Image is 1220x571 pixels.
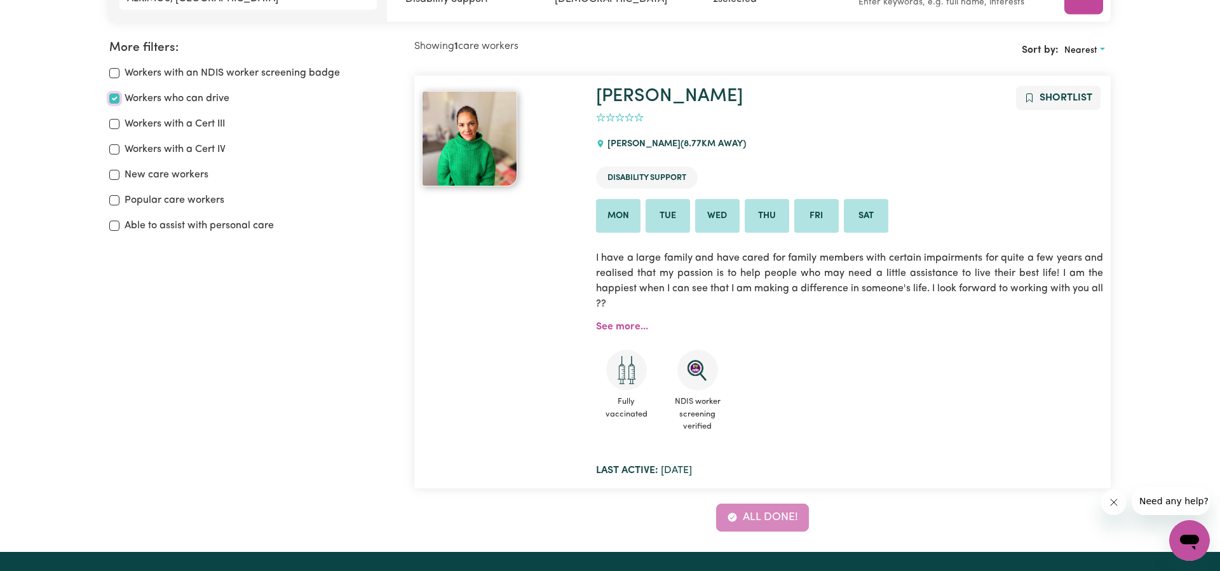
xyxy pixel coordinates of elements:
div: add rating by typing an integer from 0 to 5 or pressing arrow keys [596,111,644,125]
li: Available on Fri [794,199,839,233]
span: NDIS worker screening verified [667,390,728,437]
iframe: Close message [1101,490,1127,515]
span: ( 8.77 km away) [681,139,746,149]
li: Available on Mon [596,199,640,233]
li: Disability Support [596,167,698,189]
span: [DATE] [596,465,692,476]
li: Available on Wed [695,199,740,233]
img: NDIS Worker Screening Verified [677,350,718,390]
a: See more... [596,322,648,332]
button: Add to shortlist [1016,86,1101,110]
label: Popular care workers [125,193,224,208]
div: [PERSON_NAME] [596,127,754,162]
li: Available on Tue [646,199,690,233]
label: Workers with a Cert IV [125,142,226,157]
img: View Priscilla's profile [422,91,517,186]
span: Sort by: [1022,45,1059,55]
label: Workers who can drive [125,91,229,106]
iframe: Message from company [1132,487,1210,515]
img: Care and support worker has received 2 doses of COVID-19 vaccine [606,350,647,390]
h2: More filters: [109,41,399,55]
iframe: Button to launch messaging window [1169,520,1210,561]
label: New care workers [125,167,208,182]
li: Available on Sat [844,199,888,233]
label: Workers with an NDIS worker screening badge [125,65,340,81]
a: Priscilla [422,91,581,186]
span: Shortlist [1040,93,1092,103]
b: Last active: [596,465,658,476]
span: Nearest [1064,46,1097,55]
p: I have a large family and have cared for family members with certain impairments for quite a few ... [596,243,1103,319]
a: [PERSON_NAME] [596,87,743,106]
label: Able to assist with personal care [125,218,274,233]
li: Available on Thu [745,199,789,233]
button: Sort search results [1059,41,1111,60]
h2: Showing care workers [414,41,762,53]
span: Fully vaccinated [596,390,657,425]
label: Workers with a Cert III [125,116,225,132]
b: 1 [454,41,458,52]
